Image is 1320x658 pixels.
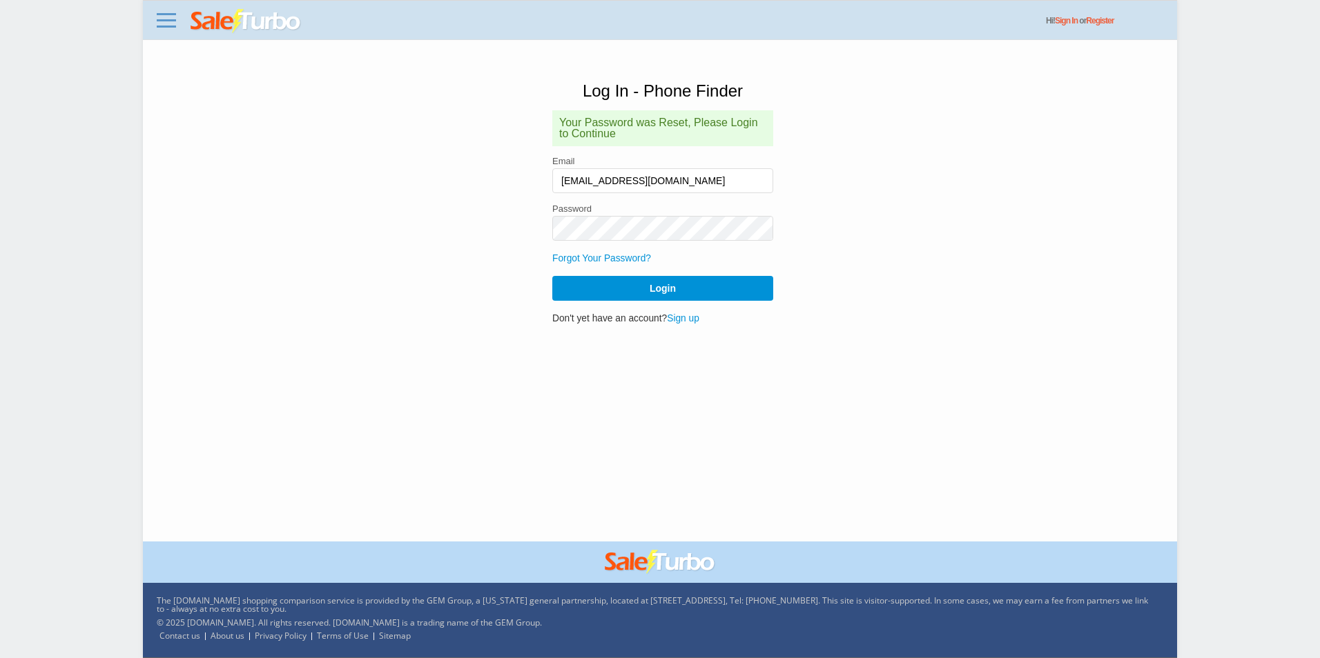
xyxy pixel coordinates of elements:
[211,630,244,641] a: About us
[317,630,369,641] a: Terms of Use
[159,630,200,641] a: Contact us
[552,204,773,213] label: Password
[552,83,773,99] h1: Log In - Phone Finder
[143,583,1177,640] div: The [DOMAIN_NAME] shopping comparison service is provided by the GEM Group, a [US_STATE] general ...
[1046,16,1055,26] span: Hi!
[1086,16,1114,26] a: Register
[667,313,699,323] a: Sign up
[1055,16,1078,26] a: Sign In
[552,276,773,301] button: Login
[379,630,411,641] a: Sitemap
[552,157,773,166] label: Email
[1079,16,1114,26] span: or
[605,550,716,575] img: saleturbo.com
[552,253,651,263] a: Forgot Your Password?
[255,630,307,641] a: Privacy Policy
[552,312,773,325] p: Don't yet have an account?
[552,110,773,146] div: Your Password was Reset, Please Login to Continue
[157,619,1156,627] p: © 2025 [DOMAIN_NAME]. All rights reserved. [DOMAIN_NAME] is a trading name of the GEM Group.
[191,9,302,34] img: saleturbo.com - Online Deals and Discount Coupons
